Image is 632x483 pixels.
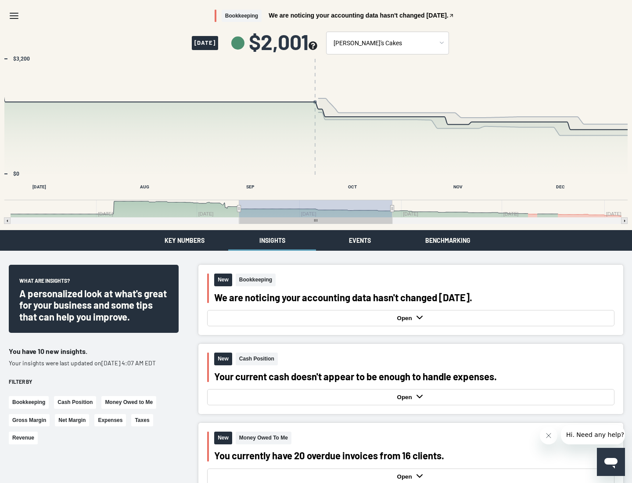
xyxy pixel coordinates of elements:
[13,56,30,62] text: $3,200
[597,448,625,476] iframe: Button to launch messaging window
[214,371,614,382] div: Your current cash doesn't appear to be enough to handle expenses.
[236,274,276,286] span: Bookkeeping
[397,315,414,321] strong: Open
[222,10,262,22] span: Bookkeeping
[140,184,149,189] text: AUG
[4,101,625,130] g: Past/Projected Data, series 1 of 4 with 185 data points. Y axis, values. X axis, Time.
[316,230,404,251] button: Events
[192,36,218,50] span: [DATE]
[13,171,19,177] text: $0
[269,12,449,18] span: We are noticing your accounting data hasn't changed [DATE].
[236,432,291,444] span: Money Owed To Me
[404,230,492,251] button: Benchmarking
[9,378,179,386] div: Filter by
[9,359,179,368] p: Your insights were last updated on [DATE] 4:07 AM EDT
[236,353,278,365] span: Cash Position
[101,396,156,409] button: Money Owed to Me
[140,230,228,251] button: Key Numbers
[556,184,565,189] text: DEC
[19,277,70,288] span: What are insights?
[9,396,49,409] button: Bookkeeping
[214,274,232,286] span: New
[9,11,19,21] svg: Menu
[198,344,623,414] button: NewCash PositionYour current cash doesn't appear to be enough to handle expenses.Open
[348,184,357,189] text: OCT
[397,394,414,400] strong: Open
[94,414,126,427] button: Expenses
[214,450,614,461] div: You currently have 20 overdue invoices from 16 clients.
[453,184,463,189] text: NOV
[228,230,316,251] button: Insights
[309,41,317,51] button: see more about your cashflow projection
[561,425,625,444] iframe: Message from company
[54,396,96,409] button: Cash Position
[540,427,557,444] iframe: Close message
[249,31,317,52] span: $2,001
[198,265,623,335] button: NewBookkeepingWe are noticing your accounting data hasn't changed [DATE].Open
[214,292,614,303] div: We are noticing your accounting data hasn't changed [DATE].
[214,353,232,365] span: New
[9,432,38,444] button: Revenue
[9,347,87,355] span: You have 10 new insights.
[9,414,50,427] button: Gross Margin
[214,432,232,444] span: New
[246,184,255,189] text: SEP
[131,414,153,427] button: Taxes
[215,10,454,22] button: BookkeepingWe are noticing your accounting data hasn't changed [DATE].
[55,414,89,427] button: Net Margin
[19,288,168,322] div: A personalized look at what's great for your business and some tips that can help you improve.
[397,473,414,480] strong: Open
[32,184,46,189] text: [DATE]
